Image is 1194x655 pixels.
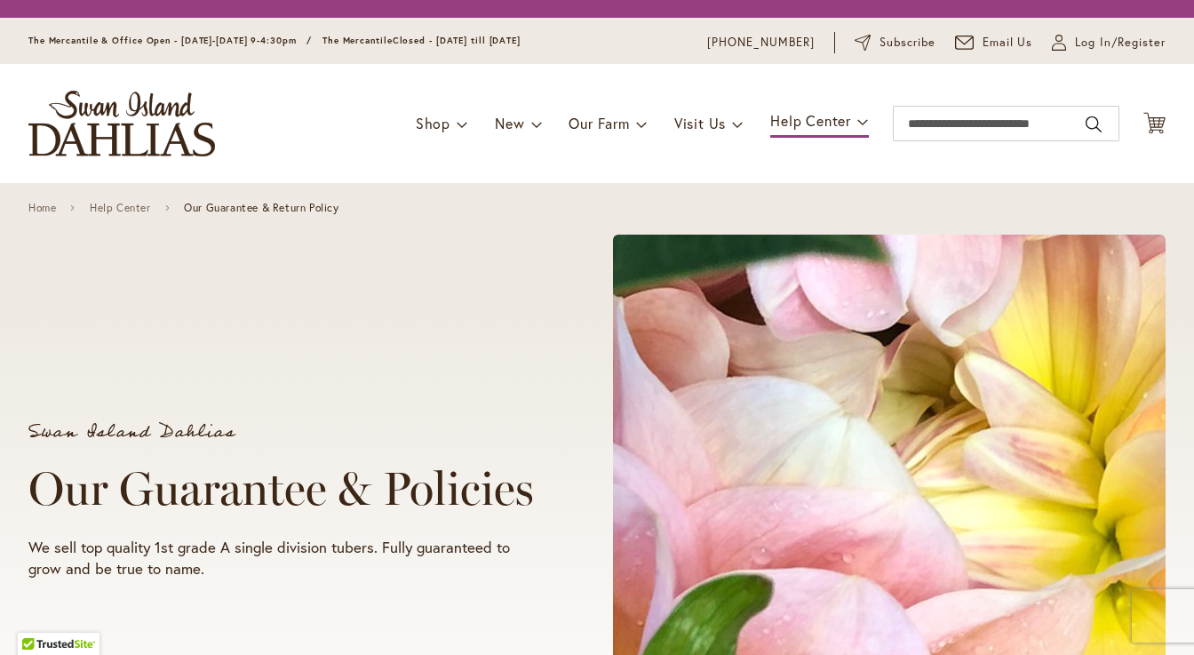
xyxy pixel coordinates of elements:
span: Subscribe [880,34,935,52]
span: Our Guarantee & Return Policy [184,202,338,214]
a: Help Center [90,202,151,214]
span: The Mercantile & Office Open - [DATE]-[DATE] 9-4:30pm / The Mercantile [28,35,393,46]
span: New [495,114,524,132]
p: Swan Island Dahlias [28,423,545,441]
a: Home [28,202,56,214]
span: Our Farm [569,114,629,132]
a: Email Us [955,34,1033,52]
button: Search [1086,110,1102,139]
a: Subscribe [855,34,935,52]
span: Help Center [770,111,851,130]
a: store logo [28,91,215,156]
a: [PHONE_NUMBER] [707,34,815,52]
span: Visit Us [674,114,726,132]
p: We sell top quality 1st grade A single division tubers. Fully guaranteed to grow and be true to n... [28,537,545,579]
span: Closed - [DATE] till [DATE] [393,35,521,46]
span: Email Us [983,34,1033,52]
span: Shop [416,114,450,132]
h1: Our Guarantee & Policies [28,462,545,515]
span: Log In/Register [1075,34,1166,52]
a: Log In/Register [1052,34,1166,52]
